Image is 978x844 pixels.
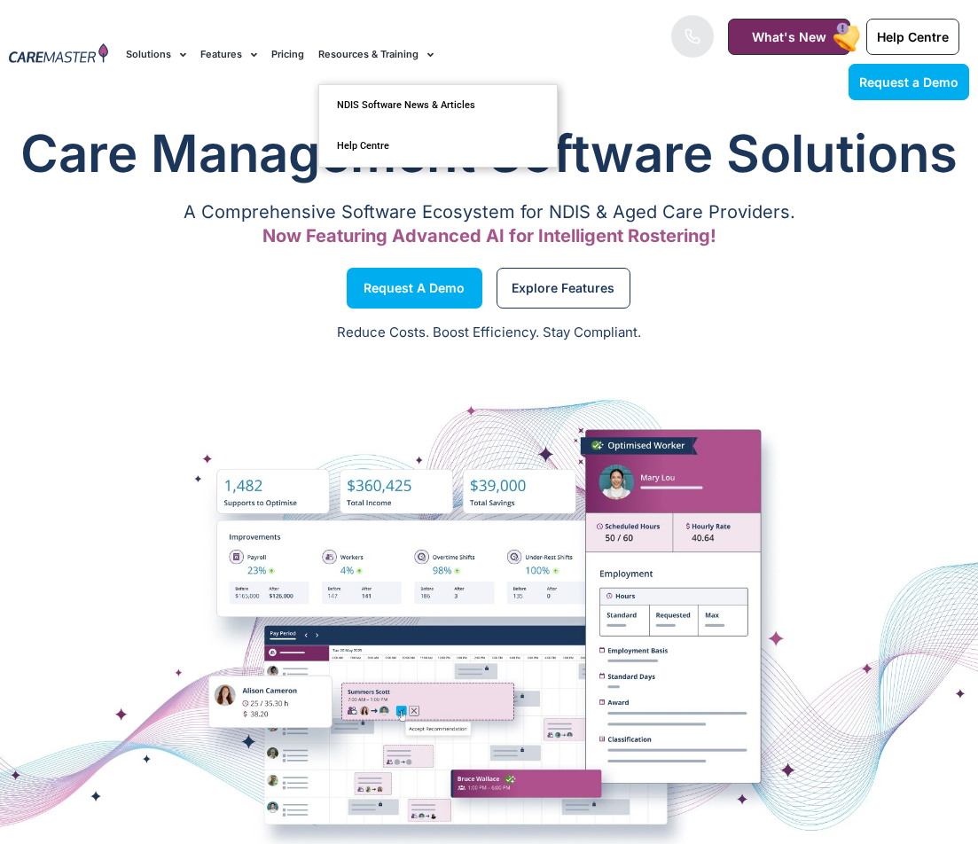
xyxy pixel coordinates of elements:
[512,284,614,293] span: Explore Features
[9,118,969,189] h1: Care Management Software Solutions
[877,29,949,44] span: Help Centre
[126,25,186,84] a: Solutions
[752,29,826,44] span: What's New
[271,25,304,84] a: Pricing
[364,284,465,293] span: Request a Demo
[859,74,958,90] span: Request a Demo
[9,43,108,66] img: CareMaster Logo
[497,268,630,309] a: Explore Features
[262,225,716,246] span: Now Featuring Advanced AI for Intelligent Rostering!
[318,84,558,168] ul: Resources & Training
[319,85,557,126] a: NDIS Software News & Articles
[318,25,434,84] a: Resources & Training
[319,126,557,167] a: Help Centre
[849,64,969,100] a: Request a Demo
[347,268,482,309] a: Request a Demo
[728,19,850,55] a: What's New
[866,19,959,55] a: Help Centre
[9,207,969,218] p: A Comprehensive Software Ecosystem for NDIS & Aged Care Providers.
[200,25,257,84] a: Features
[11,323,967,343] p: Reduce Costs. Boost Efficiency. Stay Compliant.
[126,25,623,84] nav: Menu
